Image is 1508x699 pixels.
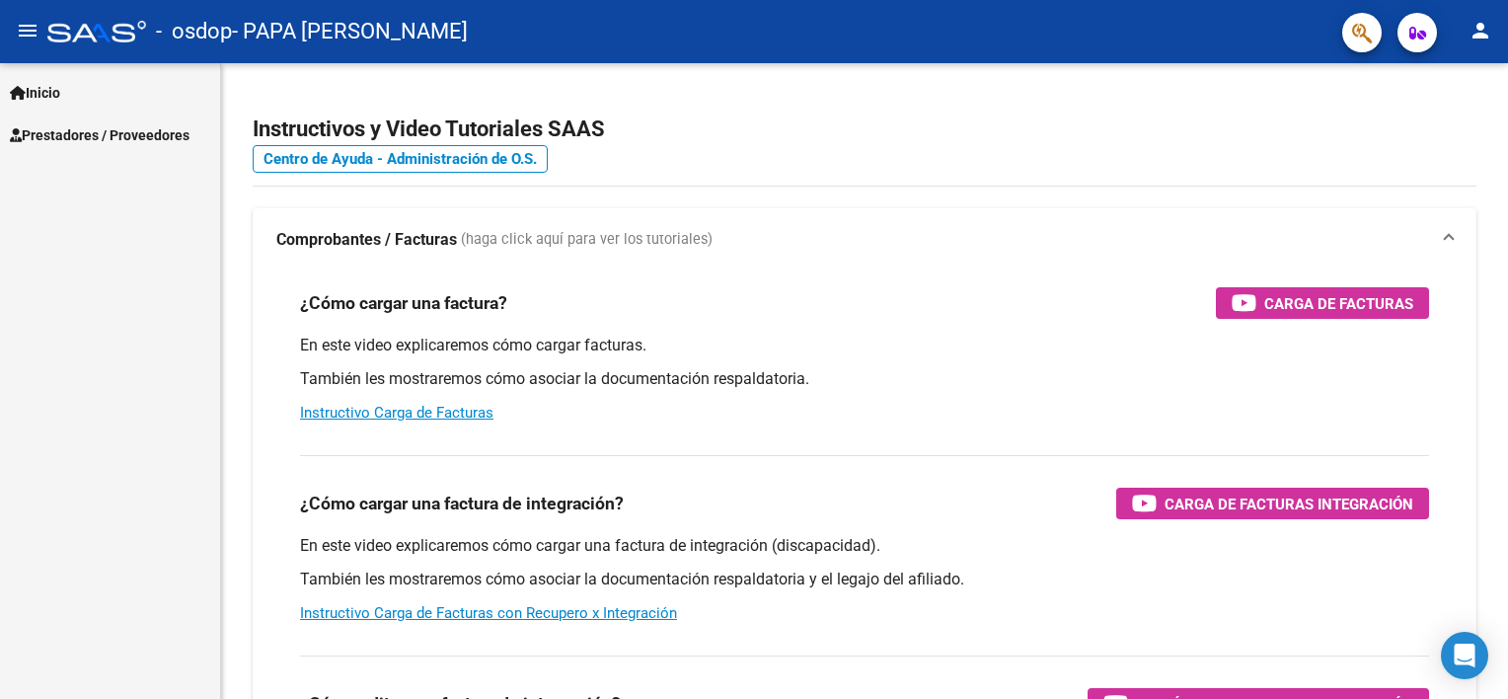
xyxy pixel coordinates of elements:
div: Open Intercom Messenger [1441,632,1488,679]
a: Instructivo Carga de Facturas [300,404,493,422]
mat-icon: person [1469,19,1492,42]
mat-icon: menu [16,19,39,42]
a: Instructivo Carga de Facturas con Recupero x Integración [300,604,677,622]
span: Carga de Facturas Integración [1165,492,1413,516]
mat-expansion-panel-header: Comprobantes / Facturas (haga click aquí para ver los tutoriales) [253,208,1476,272]
span: (haga click aquí para ver los tutoriales) [461,229,713,251]
h3: ¿Cómo cargar una factura de integración? [300,490,624,517]
span: - osdop [156,10,232,53]
p: En este video explicaremos cómo cargar facturas. [300,335,1429,356]
button: Carga de Facturas Integración [1116,488,1429,519]
span: Carga de Facturas [1264,291,1413,316]
h3: ¿Cómo cargar una factura? [300,289,507,317]
button: Carga de Facturas [1216,287,1429,319]
span: - PAPA [PERSON_NAME] [232,10,468,53]
span: Prestadores / Proveedores [10,124,189,146]
p: También les mostraremos cómo asociar la documentación respaldatoria y el legajo del afiliado. [300,569,1429,590]
a: Centro de Ayuda - Administración de O.S. [253,145,548,173]
p: En este video explicaremos cómo cargar una factura de integración (discapacidad). [300,535,1429,557]
strong: Comprobantes / Facturas [276,229,457,251]
p: También les mostraremos cómo asociar la documentación respaldatoria. [300,368,1429,390]
h2: Instructivos y Video Tutoriales SAAS [253,111,1476,148]
span: Inicio [10,82,60,104]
